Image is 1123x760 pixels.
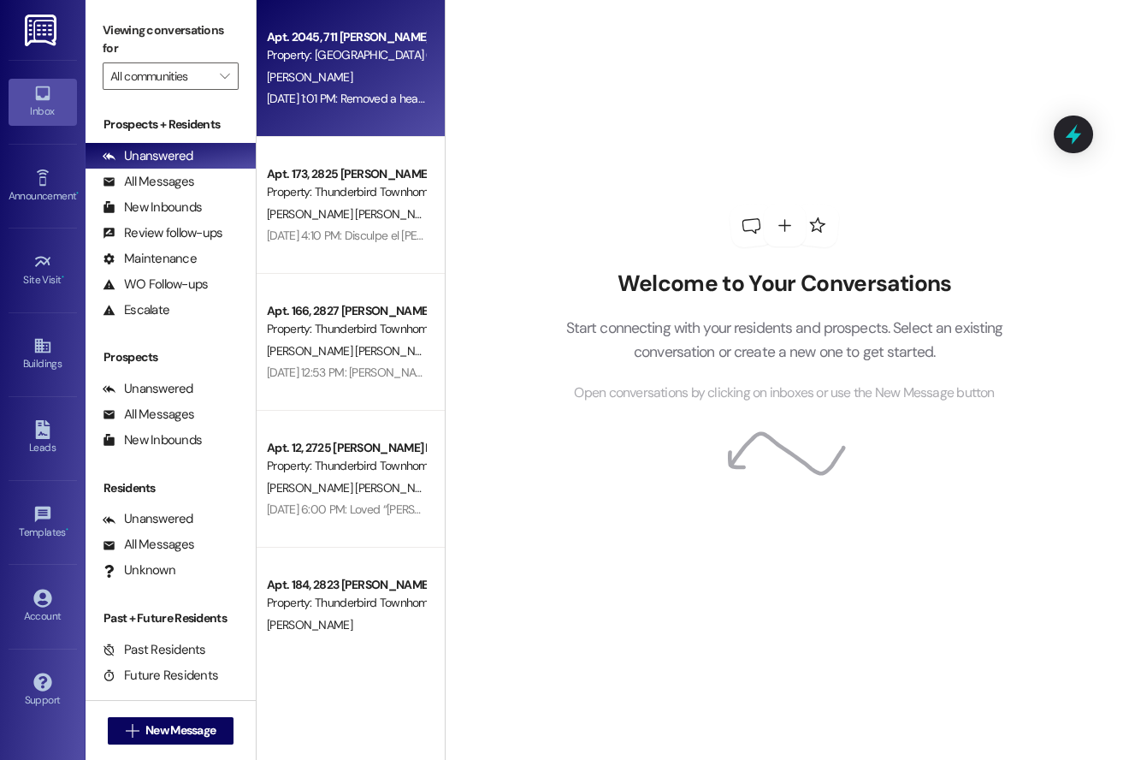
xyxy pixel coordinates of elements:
[267,343,446,359] span: [PERSON_NAME] [PERSON_NAME]
[103,250,197,268] div: Maintenance
[108,717,234,745] button: New Message
[76,187,79,199] span: •
[267,228,977,243] div: [DATE] 4:10 PM: Disculpe el [PERSON_NAME] acondicionado no está enfriando me lo puede checar maña...
[267,638,451,654] div: [DATE] 3:33 PM: [PERSON_NAME]! 😊
[9,247,77,294] a: Site Visit •
[103,667,218,685] div: Future Residents
[103,380,193,398] div: Unanswered
[103,301,169,319] div: Escalate
[267,576,425,594] div: Apt. 184, 2823 [PERSON_NAME]
[220,69,229,83] i: 
[103,510,193,528] div: Unanswered
[540,316,1029,365] p: Start connecting with your residents and prospects. Select an existing conversation or create a n...
[267,165,425,183] div: Apt. 173, 2825 [PERSON_NAME]
[267,617,352,632] span: [PERSON_NAME]
[86,348,256,366] div: Prospects
[9,331,77,377] a: Buildings
[267,480,440,496] span: [PERSON_NAME] [PERSON_NAME]
[267,302,425,320] div: Apt. 166, 2827 [PERSON_NAME]
[103,17,239,62] label: Viewing conversations for
[103,536,194,554] div: All Messages
[9,668,77,714] a: Support
[267,502,781,517] div: [DATE] 6:00 PM: Loved “[PERSON_NAME] (Thunderbird Townhomes (4001)): Great see you here [DATE]”
[103,641,206,659] div: Past Residents
[110,62,211,90] input: All communities
[103,199,202,217] div: New Inbounds
[145,721,216,739] span: New Message
[267,594,425,612] div: Property: Thunderbird Townhomes (4001)
[540,270,1029,298] h2: Welcome to Your Conversations
[574,383,994,404] span: Open conversations by clicking on inboxes or use the New Message button
[267,46,425,64] div: Property: [GEOGRAPHIC_DATA] (4027)
[267,28,425,46] div: Apt. 2045, 711 [PERSON_NAME] F
[267,457,425,475] div: Property: Thunderbird Townhomes (4001)
[267,365,933,380] div: [DATE] 12:53 PM: [PERSON_NAME]. Muchisimas gracias. Ya gestionamos la instalacion para este proxi...
[103,147,193,165] div: Unanswered
[103,173,194,191] div: All Messages
[126,724,139,738] i: 
[86,609,256,627] div: Past + Future Residents
[86,116,256,134] div: Prospects + Residents
[103,561,175,579] div: Unknown
[267,69,352,85] span: [PERSON_NAME]
[66,524,68,536] span: •
[62,271,64,283] span: •
[267,183,425,201] div: Property: Thunderbird Townhomes (4001)
[267,320,425,338] div: Property: Thunderbird Townhomes (4001)
[267,439,425,457] div: Apt. 12, 2725 [PERSON_NAME] B
[9,584,77,630] a: Account
[9,79,77,125] a: Inbox
[103,431,202,449] div: New Inbounds
[25,15,60,46] img: ResiDesk Logo
[103,224,222,242] div: Review follow-ups
[103,276,208,294] div: WO Follow-ups
[103,406,194,424] div: All Messages
[86,479,256,497] div: Residents
[9,415,77,461] a: Leads
[9,500,77,546] a: Templates •
[267,206,440,222] span: [PERSON_NAME] [PERSON_NAME]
